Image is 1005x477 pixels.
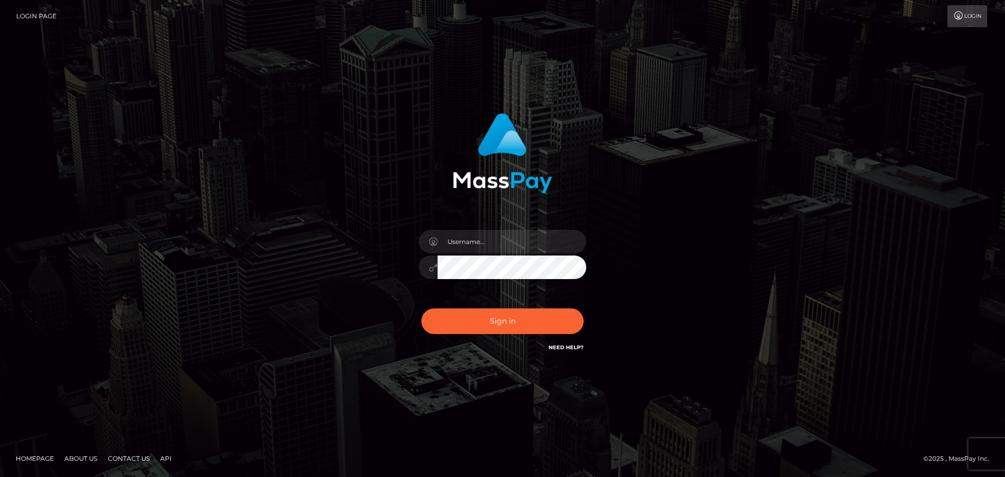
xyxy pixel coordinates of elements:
a: Contact Us [104,450,154,467]
a: Login [947,5,987,27]
a: Login Page [16,5,57,27]
input: Username... [438,230,586,253]
button: Sign in [421,308,584,334]
a: API [156,450,176,467]
a: Need Help? [549,344,584,351]
img: MassPay Login [453,113,552,193]
a: About Us [60,450,102,467]
div: © 2025 , MassPay Inc. [923,453,997,464]
a: Homepage [12,450,58,467]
